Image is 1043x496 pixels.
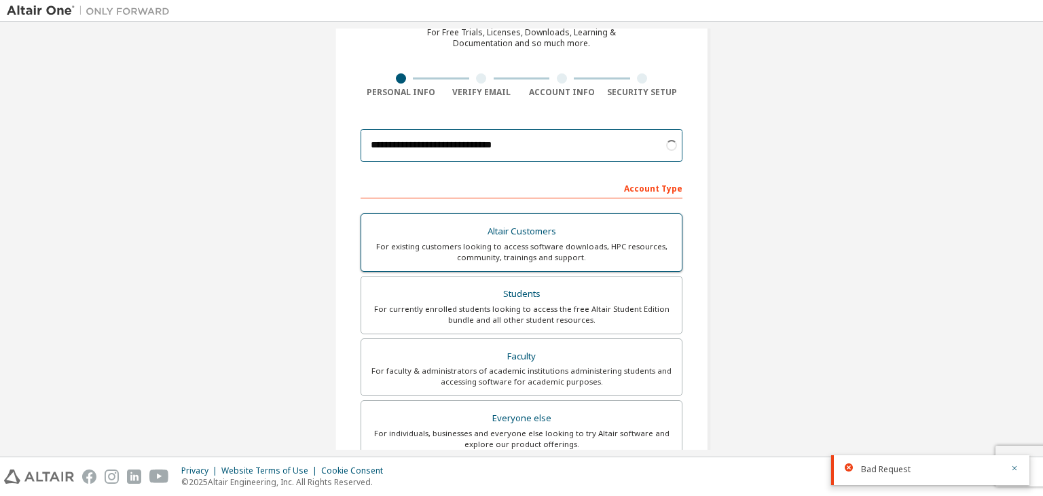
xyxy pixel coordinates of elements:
[602,87,683,98] div: Security Setup
[369,222,674,241] div: Altair Customers
[369,304,674,325] div: For currently enrolled students looking to access the free Altair Student Edition bundle and all ...
[427,27,616,49] div: For Free Trials, Licenses, Downloads, Learning & Documentation and so much more.
[82,470,96,484] img: facebook.svg
[105,470,119,484] img: instagram.svg
[521,87,602,98] div: Account Info
[369,347,674,366] div: Faculty
[127,470,141,484] img: linkedin.svg
[321,465,391,476] div: Cookie Consent
[361,87,441,98] div: Personal Info
[441,87,522,98] div: Verify Email
[7,4,177,18] img: Altair One
[149,470,169,484] img: youtube.svg
[221,465,321,476] div: Website Terms of Use
[861,464,911,475] span: Bad Request
[181,465,221,476] div: Privacy
[4,470,74,484] img: altair_logo.svg
[181,476,391,488] p: © 2025 Altair Engineering, Inc. All Rights Reserved.
[369,409,674,428] div: Everyone else
[369,241,674,263] div: For existing customers looking to access software downloads, HPC resources, community, trainings ...
[361,177,682,198] div: Account Type
[369,428,674,450] div: For individuals, businesses and everyone else looking to try Altair software and explore our prod...
[369,366,674,387] div: For faculty & administrators of academic institutions administering students and accessing softwa...
[369,285,674,304] div: Students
